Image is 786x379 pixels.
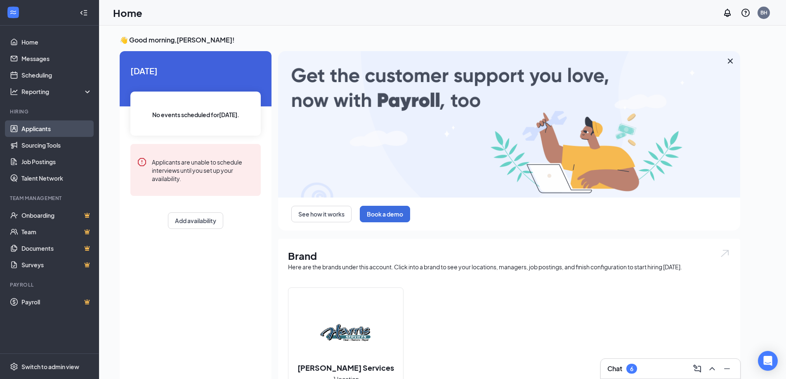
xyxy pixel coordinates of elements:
svg: Cross [725,56,735,66]
img: open.6027fd2a22e1237b5b06.svg [720,249,730,258]
h3: Chat [607,364,622,373]
a: Home [21,34,92,50]
h2: [PERSON_NAME] Services [289,363,402,373]
svg: ComposeMessage [692,364,702,374]
button: ChevronUp [706,362,719,375]
svg: Notifications [722,8,732,18]
div: Reporting [21,87,92,96]
img: Harris Services [319,306,372,359]
svg: Collapse [80,9,88,17]
a: Messages [21,50,92,67]
button: Book a demo [360,206,410,222]
button: ComposeMessage [691,362,704,375]
h1: Home [113,6,142,20]
svg: Error [137,157,147,167]
a: PayrollCrown [21,294,92,310]
h3: 👋 Good morning, [PERSON_NAME] ! [120,35,740,45]
a: DocumentsCrown [21,240,92,257]
a: Scheduling [21,67,92,83]
div: Hiring [10,108,90,115]
a: OnboardingCrown [21,207,92,224]
svg: Minimize [722,364,732,374]
a: Sourcing Tools [21,137,92,153]
div: Here are the brands under this account. Click into a brand to see your locations, managers, job p... [288,263,730,271]
a: TeamCrown [21,224,92,240]
svg: ChevronUp [707,364,717,374]
a: Job Postings [21,153,92,170]
span: [DATE] [130,64,261,77]
svg: Analysis [10,87,18,96]
div: Applicants are unable to schedule interviews until you set up your availability. [152,157,254,183]
button: Minimize [720,362,734,375]
span: No events scheduled for [DATE] . [152,110,239,119]
div: Switch to admin view [21,363,79,371]
a: Applicants [21,120,92,137]
img: payroll-large.gif [278,51,740,198]
div: Open Intercom Messenger [758,351,778,371]
svg: QuestionInfo [741,8,751,18]
svg: WorkstreamLogo [9,8,17,16]
h1: Brand [288,249,730,263]
div: BH [760,9,767,16]
div: Team Management [10,195,90,202]
button: Add availability [168,212,223,229]
svg: Settings [10,363,18,371]
a: Talent Network [21,170,92,186]
div: 6 [630,365,633,372]
div: Payroll [10,281,90,288]
button: See how it works [291,206,352,222]
a: SurveysCrown [21,257,92,273]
